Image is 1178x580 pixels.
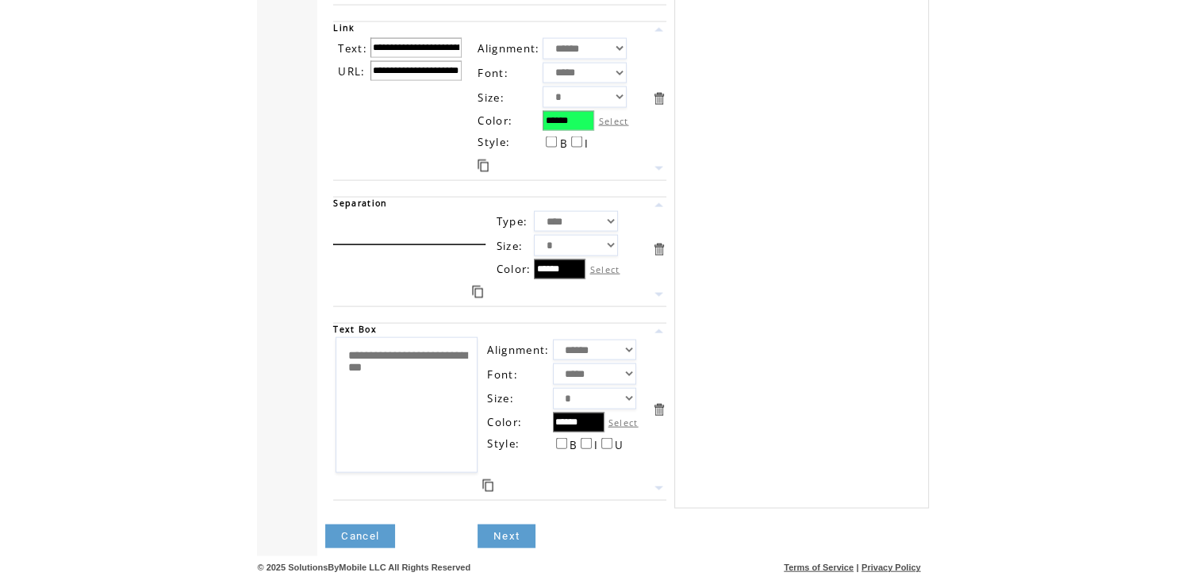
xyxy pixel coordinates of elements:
span: Font: [478,66,508,80]
span: Text: [338,41,367,56]
a: Delete this item [651,91,666,106]
a: Duplicate this item [472,286,483,298]
span: Color: [478,113,512,128]
a: Move this item down [651,481,666,496]
span: | [856,563,858,572]
a: Delete this item [651,242,666,257]
span: Link [333,22,355,33]
span: Size: [496,239,523,253]
span: Style: [478,135,510,149]
label: Select [598,115,628,127]
span: URL: [338,64,365,79]
span: Text Box [333,324,377,335]
a: Move this item down [651,161,666,176]
label: Select [608,417,639,428]
a: Move this item up [651,324,666,339]
span: U [615,438,624,452]
a: Terms of Service [784,563,854,572]
span: Alignment: [478,41,539,56]
span: Style: [487,436,520,451]
span: Font: [487,367,518,382]
span: Alignment: [487,343,549,357]
span: © 2025 SolutionsByMobile LLC All Rights Reserved [257,563,470,572]
span: B [570,438,577,452]
a: Duplicate this item [478,159,489,172]
a: Delete this item [651,402,666,417]
a: Move this item down [651,287,666,302]
span: I [594,438,598,452]
a: Next [478,524,535,548]
a: Duplicate this item [482,479,493,492]
span: I [585,136,589,151]
a: Move this item up [651,22,666,37]
a: Move this item up [651,198,666,213]
span: Size: [478,90,505,105]
span: B [559,136,567,151]
span: Size: [487,391,514,405]
a: Cancel [325,524,395,548]
a: Privacy Policy [861,563,921,572]
label: Select [589,263,620,275]
span: Color: [487,415,522,429]
span: Type: [496,214,528,229]
span: Color: [496,262,531,276]
span: Separation [333,198,387,209]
